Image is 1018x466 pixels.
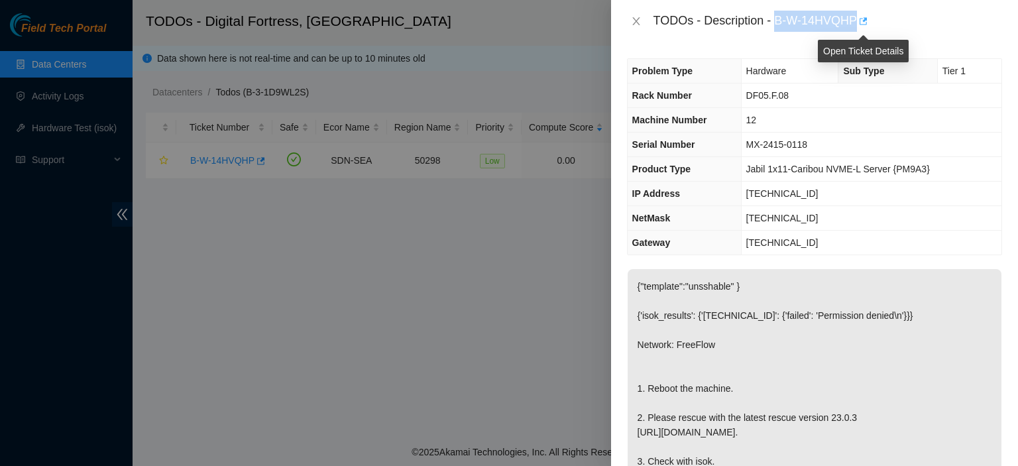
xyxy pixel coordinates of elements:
[627,15,646,28] button: Close
[632,237,671,248] span: Gateway
[746,188,819,199] span: [TECHNICAL_ID]
[746,66,787,76] span: Hardware
[942,66,966,76] span: Tier 1
[746,90,789,101] span: DF05.F.08
[632,66,693,76] span: Problem Type
[653,11,1002,32] div: TODOs - Description - B-W-14HVQHP
[632,164,691,174] span: Product Type
[746,164,930,174] span: Jabil 1x11-Caribou NVME-L Server {PM9A3}
[843,66,884,76] span: Sub Type
[746,237,819,248] span: [TECHNICAL_ID]
[632,188,680,199] span: IP Address
[632,139,695,150] span: Serial Number
[746,213,819,223] span: [TECHNICAL_ID]
[631,16,642,27] span: close
[746,115,757,125] span: 12
[632,115,707,125] span: Machine Number
[632,90,692,101] span: Rack Number
[818,40,909,62] div: Open Ticket Details
[746,139,808,150] span: MX-2415-0118
[632,213,671,223] span: NetMask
